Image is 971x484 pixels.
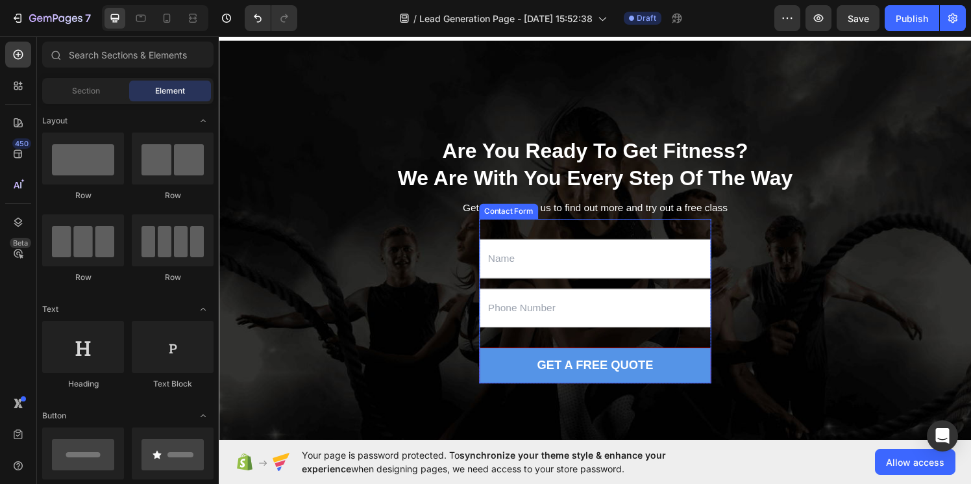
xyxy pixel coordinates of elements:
[302,450,666,474] span: synchronize your theme style & enhance your experience
[329,332,449,351] p: GET A FREE QUOTE
[193,299,214,320] span: Toggle open
[193,405,214,426] span: Toggle open
[875,449,955,475] button: Allow access
[42,42,214,68] input: Search Sections & Elements
[269,262,510,303] input: Phone Number
[193,110,214,131] span: Toggle open
[5,5,97,31] button: 7
[42,410,66,422] span: Button
[132,272,214,283] div: Row
[886,455,944,469] span: Allow access
[12,138,31,149] div: 450
[896,12,928,25] div: Publish
[302,448,717,476] span: Your page is password protected. To when designing pages, we need access to your store password.
[132,190,214,201] div: Row
[245,5,297,31] div: Undo/Redo
[42,190,124,201] div: Row
[219,36,971,440] iframe: Design area
[269,323,510,360] button: GET A FREE QUOTE
[155,85,185,97] span: Element
[272,176,328,188] div: Contact Form
[848,13,869,24] span: Save
[42,303,58,315] span: Text
[413,12,417,25] span: /
[885,5,939,31] button: Publish
[10,238,31,248] div: Beta
[927,420,958,452] div: Open Intercom Messenger
[329,332,449,351] div: Rich Text Editor. Editing area: main
[837,5,879,31] button: Save
[637,12,656,24] span: Draft
[42,378,124,390] div: Heading
[419,12,593,25] span: Lead Generation Page - [DATE] 15:52:38
[72,85,100,97] span: Section
[42,115,68,127] span: Layout
[269,210,510,251] input: Name
[132,378,214,390] div: Text Block
[85,10,91,26] p: 7
[42,272,124,283] div: Row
